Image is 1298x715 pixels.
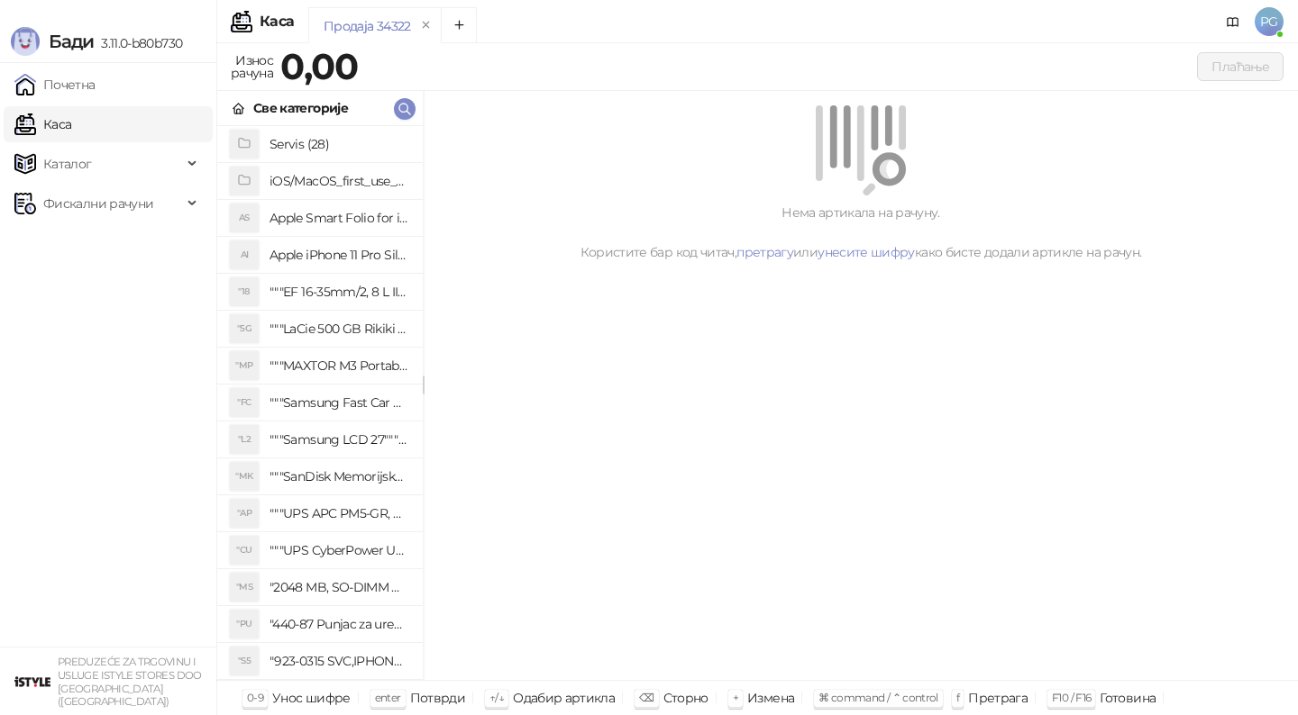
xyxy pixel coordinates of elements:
[270,425,408,454] h4: """Samsung LCD 27"""" C27F390FHUXEN"""
[230,351,259,380] div: "MP
[270,351,408,380] h4: """MAXTOR M3 Portable 2TB 2.5"""" crni eksterni hard disk HX-M201TCB/GM"""
[1219,7,1248,36] a: Документација
[230,314,259,343] div: "5G
[253,98,348,118] div: Све категорије
[247,691,263,704] span: 0-9
[441,7,477,43] button: Add tab
[43,146,92,182] span: Каталог
[513,686,615,710] div: Одабир артикла
[230,277,259,306] div: "18
[227,49,277,85] div: Износ рачуна
[270,314,408,343] h4: """LaCie 500 GB Rikiki USB 3.0 / Ultra Compact & Resistant aluminum / USB 3.0 / 2.5"""""""
[230,610,259,638] div: "PU
[375,691,401,704] span: enter
[272,686,351,710] div: Унос шифре
[11,27,40,56] img: Logo
[230,499,259,528] div: "AP
[270,610,408,638] h4: "440-87 Punjac za uredjaje sa micro USB portom 4/1, Stand."
[968,686,1028,710] div: Претрага
[230,425,259,454] div: "L2
[410,686,466,710] div: Потврди
[663,686,708,710] div: Сторно
[14,67,96,103] a: Почетна
[58,656,202,708] small: PREDUZEĆE ZA TRGOVINU I USLUGE ISTYLE STORES DOO [GEOGRAPHIC_DATA] ([GEOGRAPHIC_DATA])
[1197,52,1284,81] button: Плаћање
[1052,691,1091,704] span: F10 / F16
[270,573,408,602] h4: "2048 MB, SO-DIMM DDRII, 667 MHz, Napajanje 1,8 0,1 V, Latencija CL5"
[270,277,408,306] h4: """EF 16-35mm/2, 8 L III USM"""
[324,16,411,36] div: Продаја 34322
[260,14,294,29] div: Каса
[270,462,408,491] h4: """SanDisk Memorijska kartica 256GB microSDXC sa SD adapterom SDSQXA1-256G-GN6MA - Extreme PLUS, ...
[270,536,408,565] h4: """UPS CyberPower UT650EG, 650VA/360W , line-int., s_uko, desktop"""
[217,126,423,680] div: grid
[230,204,259,232] div: AS
[445,203,1276,262] div: Нема артикала на рачуну. Користите бар код читач, или како бисте додали артикле на рачун.
[49,31,94,52] span: Бади
[14,106,71,142] a: Каса
[639,691,654,704] span: ⌫
[489,691,504,704] span: ↑/↓
[270,167,408,195] h4: iOS/MacOS_first_use_assistance (4)
[230,462,259,491] div: "MK
[415,18,438,33] button: remove
[818,691,938,704] span: ⌘ command / ⌃ control
[230,536,259,565] div: "CU
[1255,7,1284,36] span: PG
[270,240,408,269] h4: Apple iPhone 11 Pro Silicone Case - Black
[94,35,182,51] span: 3.11.0-b80b730
[280,44,358,88] strong: 0,00
[43,186,153,222] span: Фискални рачуни
[230,388,259,417] div: "FC
[14,664,50,700] img: 64x64-companyLogo-77b92cf4-9946-4f36-9751-bf7bb5fd2c7d.png
[270,388,408,417] h4: """Samsung Fast Car Charge Adapter, brzi auto punja_, boja crna"""
[230,240,259,269] div: AI
[270,499,408,528] h4: """UPS APC PM5-GR, Essential Surge Arrest,5 utic_nica"""
[733,691,738,704] span: +
[1100,686,1156,710] div: Готовина
[736,244,793,260] a: претрагу
[956,691,959,704] span: f
[747,686,794,710] div: Измена
[818,244,915,260] a: унесите шифру
[270,130,408,158] h4: Servis (28)
[230,647,259,675] div: "S5
[270,204,408,232] h4: Apple Smart Folio for iPad mini (A17 Pro) - Sage
[230,573,259,602] div: "MS
[270,647,408,675] h4: "923-0315 SVC,IPHONE 5/5S BATTERY REMOVAL TRAY Držač za iPhone sa kojim se otvara display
